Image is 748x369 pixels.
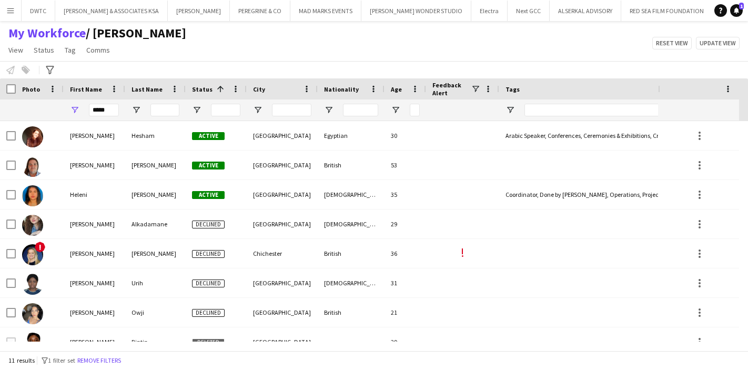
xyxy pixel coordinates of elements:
input: Status Filter Input [211,104,240,116]
div: 21 [385,298,426,327]
a: Status [29,43,58,57]
input: Row Selection is disabled for this row (unchecked) [6,337,16,347]
span: Age [391,85,402,93]
span: View [8,45,23,55]
img: Helen Bintin [22,333,43,354]
div: [PERSON_NAME] [64,151,125,179]
button: ALSERKAL ADVISORY [550,1,621,21]
div: [GEOGRAPHIC_DATA] [247,268,318,297]
input: Age Filter Input [410,104,420,116]
span: Active [192,162,225,169]
button: Update view [696,37,740,49]
div: [PERSON_NAME] [125,180,186,209]
img: Helen Riley [22,156,43,177]
div: Bintin [125,327,186,356]
img: Helen Millson [22,244,43,265]
span: ! [461,244,464,261]
img: Helena Owji [22,303,43,324]
button: [PERSON_NAME] [168,1,230,21]
button: Open Filter Menu [253,105,262,115]
button: Next GCC [508,1,550,21]
div: Alkadamane [125,210,186,238]
div: 36 [385,239,426,268]
span: Comms [86,45,110,55]
span: Nationality [324,85,359,93]
div: British [318,151,385,179]
span: Status [192,85,213,93]
div: [GEOGRAPHIC_DATA] [247,298,318,327]
span: Tags [506,85,520,93]
span: Deleted [192,338,225,346]
div: British [318,239,385,268]
input: City Filter Input [272,104,311,116]
span: City [253,85,265,93]
img: Heleni Koshy [22,185,43,206]
div: 30 [385,121,426,150]
span: Feedback Alert [432,81,471,97]
div: [GEOGRAPHIC_DATA] [247,180,318,209]
span: Julie [86,25,186,41]
button: DWTC [22,1,55,21]
span: Tag [65,45,76,55]
div: [DEMOGRAPHIC_DATA] [318,268,385,297]
div: [DEMOGRAPHIC_DATA] [318,180,385,209]
span: Active [192,191,225,199]
div: Owji [125,298,186,327]
button: Open Filter Menu [391,105,400,115]
button: Open Filter Menu [192,105,201,115]
div: [GEOGRAPHIC_DATA] [247,151,318,179]
div: [PERSON_NAME] [64,298,125,327]
span: Declined [192,221,225,228]
app-action-btn: Advanced filters [44,64,56,76]
span: Declined [192,309,225,317]
img: helen Alkadamane [22,215,43,236]
a: 1 [730,4,743,17]
button: [PERSON_NAME] & ASSOCIATES KSA [55,1,168,21]
span: Declined [192,250,225,258]
span: 1 filter set [48,356,75,364]
div: [PERSON_NAME] [125,151,186,179]
div: [DEMOGRAPHIC_DATA] [318,210,385,238]
div: Hesham [125,121,186,150]
div: Urih [125,268,186,297]
div: Egyptian [318,121,385,150]
span: Photo [22,85,40,93]
button: Open Filter Menu [70,105,79,115]
div: [PERSON_NAME] [64,121,125,150]
span: Active [192,132,225,140]
div: British [318,298,385,327]
span: Declined [192,280,225,287]
span: ! [35,242,45,252]
div: Chichester [247,239,318,268]
img: Helen Urih [22,274,43,295]
div: 29 [385,210,426,238]
button: Open Filter Menu [324,105,333,115]
div: [PERSON_NAME] [64,268,125,297]
button: Electra [471,1,508,21]
input: First Name Filter Input [89,104,119,116]
button: RED SEA FILM FOUNDATION [621,1,713,21]
input: Last Name Filter Input [150,104,179,116]
div: [GEOGRAPHIC_DATA] [247,327,318,356]
div: 31 [385,268,426,297]
div: 53 [385,151,426,179]
button: MAD MARKS EVENTS [290,1,361,21]
div: [PERSON_NAME] [64,210,125,238]
button: Open Filter Menu [132,105,141,115]
span: Status [34,45,54,55]
div: [PERSON_NAME] [64,239,125,268]
span: First Name [70,85,102,93]
div: Heleni [64,180,125,209]
button: PEREGRINE & CO [230,1,290,21]
span: Last Name [132,85,163,93]
button: Open Filter Menu [506,105,515,115]
a: Tag [60,43,80,57]
div: [PERSON_NAME] [64,327,125,356]
div: 29 [385,327,426,356]
a: Comms [82,43,114,57]
img: Helen Hesham [22,126,43,147]
button: Reset view [652,37,692,49]
div: [PERSON_NAME] [125,239,186,268]
div: [GEOGRAPHIC_DATA] [247,210,318,238]
div: [GEOGRAPHIC_DATA] [247,121,318,150]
